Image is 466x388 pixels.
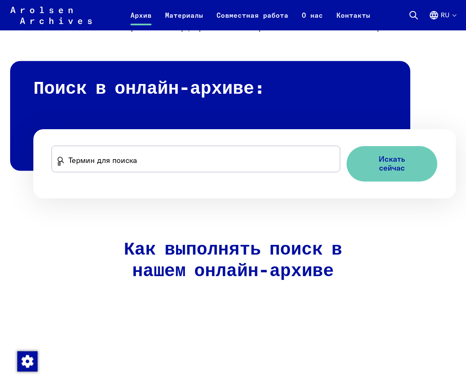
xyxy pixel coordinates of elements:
a: Контакты [330,10,377,30]
h2: Поиск в онлайн-архиве: [10,61,410,171]
a: Архив [124,10,158,30]
button: Русский, выбор языка [429,10,456,30]
a: Материалы [158,10,210,30]
a: О нас [295,10,330,30]
h2: Как выполнять поиск в нашем онлайн-архиве [54,239,412,282]
a: Совместная работа [210,10,295,30]
img: Внести поправки в соглашение [17,351,38,372]
nav: Основной [124,5,377,25]
span: Искать сейчас [367,155,417,172]
button: Искать сейчас [347,146,437,181]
